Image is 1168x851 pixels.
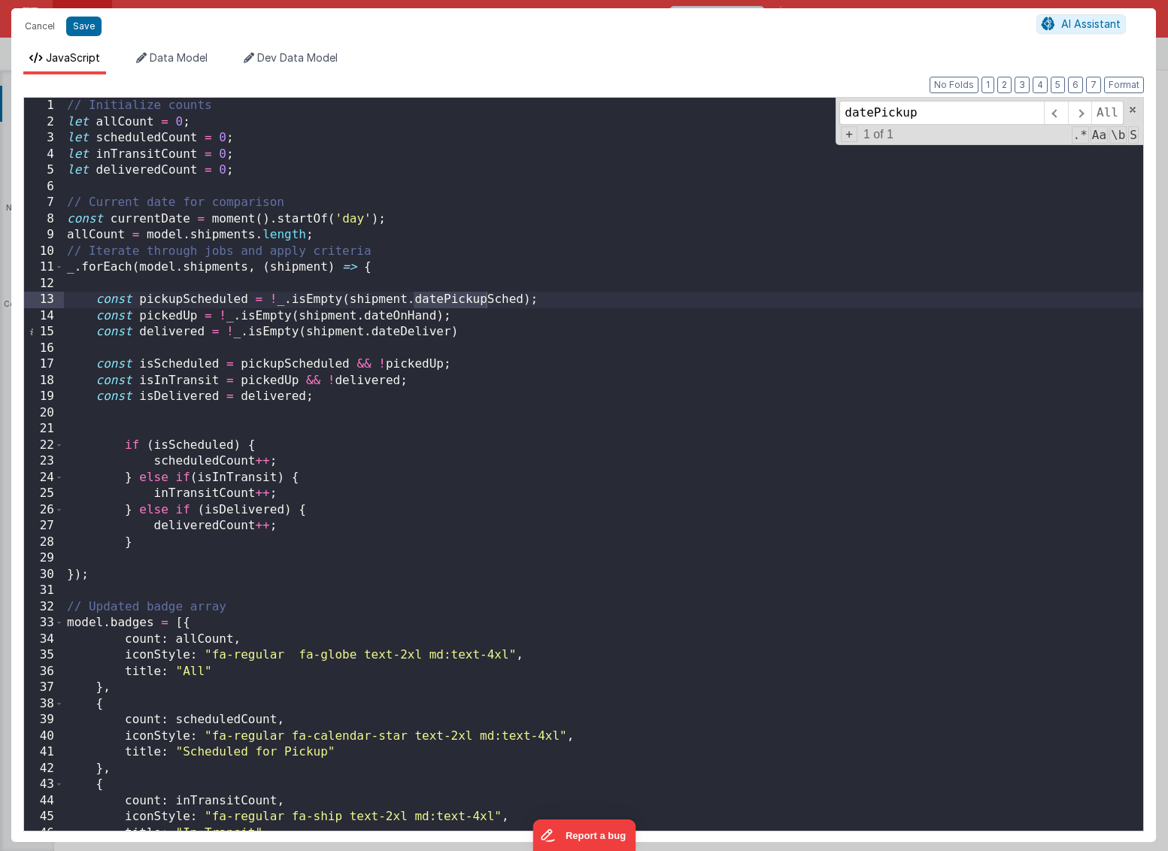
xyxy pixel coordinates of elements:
div: 44 [24,793,64,810]
div: 6 [24,179,64,195]
div: 23 [24,453,64,470]
div: 34 [24,631,64,648]
span: JavaScript [46,51,100,64]
span: Alt-Enter [1091,101,1124,125]
button: 4 [1033,77,1048,93]
div: 20 [24,405,64,422]
span: Dev Data Model [257,51,338,64]
div: 16 [24,341,64,357]
button: 2 [997,77,1012,93]
div: 36 [24,664,64,680]
div: 7 [24,195,64,211]
button: 5 [1051,77,1065,93]
div: 25 [24,486,64,502]
div: 32 [24,599,64,616]
div: 3 [24,130,64,147]
div: 13 [24,292,64,308]
button: 7 [1086,77,1101,93]
input: Search for [839,101,1044,125]
div: 14 [24,308,64,325]
div: 38 [24,696,64,713]
span: Data Model [150,51,208,64]
div: 8 [24,211,64,228]
div: 24 [24,470,64,486]
button: Cancel [17,16,62,37]
div: 30 [24,567,64,583]
div: 29 [24,550,64,567]
div: 27 [24,518,64,535]
iframe: Marker.io feedback button [532,819,636,851]
span: Search In Selection [1128,126,1139,144]
div: 11 [24,259,64,276]
div: 45 [24,809,64,825]
div: 15 [24,324,64,341]
div: 2 [24,114,64,131]
div: 28 [24,535,64,551]
button: No Folds [930,77,978,93]
button: Format [1104,77,1144,93]
span: Whole Word Search [1109,126,1127,144]
div: 43 [24,777,64,793]
div: 21 [24,421,64,438]
div: 37 [24,680,64,696]
div: 4 [24,147,64,163]
button: AI Assistant [1036,14,1126,34]
span: RegExp Search [1072,126,1089,144]
div: 17 [24,356,64,373]
button: 6 [1068,77,1083,93]
div: 35 [24,647,64,664]
div: 31 [24,583,64,599]
div: 9 [24,227,64,244]
span: CaseSensitive Search [1091,126,1108,144]
button: Save [66,17,102,36]
div: 39 [24,712,64,728]
div: 1 [24,98,64,114]
div: 42 [24,761,64,777]
button: 3 [1015,77,1030,93]
span: 1 of 1 [857,128,900,141]
button: 1 [981,77,994,93]
div: 12 [24,276,64,292]
span: AI Assistant [1061,17,1121,30]
div: 10 [24,244,64,260]
div: 40 [24,728,64,745]
div: 19 [24,389,64,405]
div: 5 [24,162,64,179]
div: 41 [24,744,64,761]
div: 18 [24,373,64,389]
div: 33 [24,615,64,631]
span: Toggel Replace mode [841,126,857,142]
div: 46 [24,825,64,842]
div: 26 [24,502,64,519]
div: 22 [24,438,64,454]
